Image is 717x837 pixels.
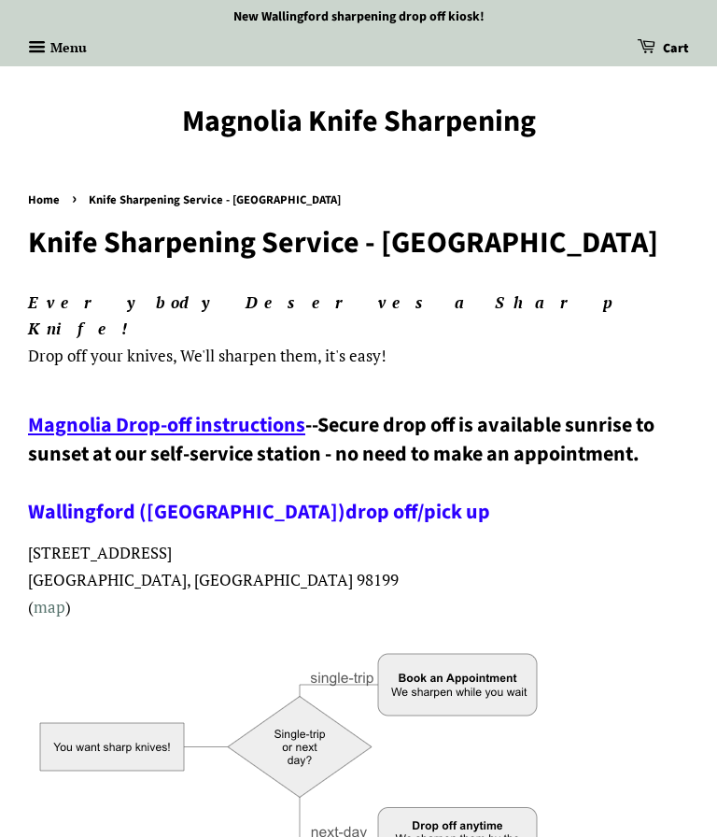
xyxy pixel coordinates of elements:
span: Drop off your knives [28,345,173,366]
em: Everybody Deserves a Sharp Knife! [28,291,612,340]
h1: Knife Sharpening Service - [GEOGRAPHIC_DATA] [28,225,689,261]
a: Wallingford ([GEOGRAPHIC_DATA]) [28,497,345,527]
a: Magnolia Knife Sharpening [28,104,689,139]
a: Home [28,192,64,208]
span: › [72,187,81,210]
a: New Wallingford sharpening drop off kiosk! [233,7,485,26]
span: [STREET_ADDRESS] [GEOGRAPHIC_DATA], [GEOGRAPHIC_DATA] 98199 ( ) [28,542,399,617]
p: , We'll sharpen them, it's easy! [28,290,689,371]
span: -- [305,410,317,440]
a: drop off/pick up [345,497,490,527]
a: Cart [637,34,689,64]
nav: breadcrumbs [28,191,689,211]
a: map [34,596,65,617]
a: Magnolia Drop-off instructions [28,410,305,440]
button: Menu [28,34,87,64]
span: Knife Sharpening Service - [GEOGRAPHIC_DATA] [89,192,345,208]
span: Secure drop off is available sunrise to sunset at our self-service station - no need to make an a... [28,410,654,526]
